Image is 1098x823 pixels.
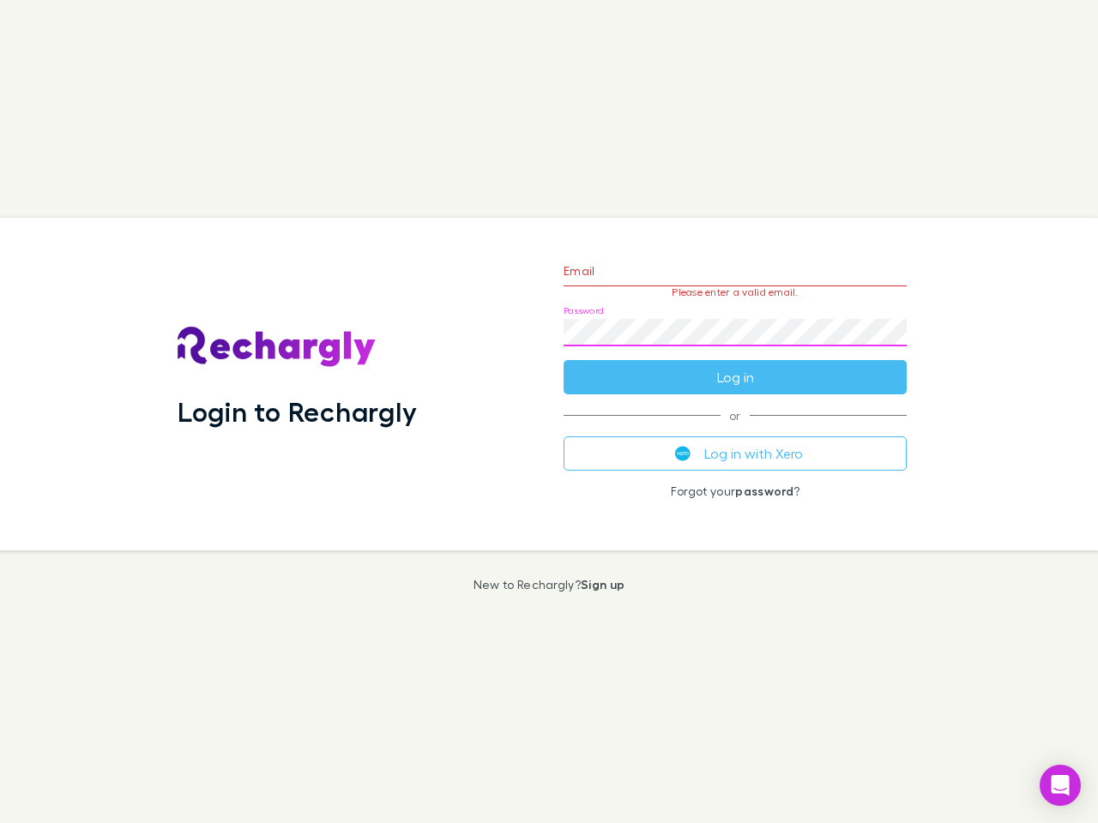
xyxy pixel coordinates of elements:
[564,304,604,317] label: Password
[564,484,907,498] p: Forgot your ?
[581,577,624,592] a: Sign up
[564,286,907,298] p: Please enter a valid email.
[564,436,907,471] button: Log in with Xero
[178,395,417,428] h1: Login to Rechargly
[1040,765,1081,806] div: Open Intercom Messenger
[178,327,377,368] img: Rechargly's Logo
[735,484,793,498] a: password
[474,578,625,592] p: New to Rechargly?
[564,360,907,394] button: Log in
[675,446,691,461] img: Xero's logo
[564,415,907,416] span: or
